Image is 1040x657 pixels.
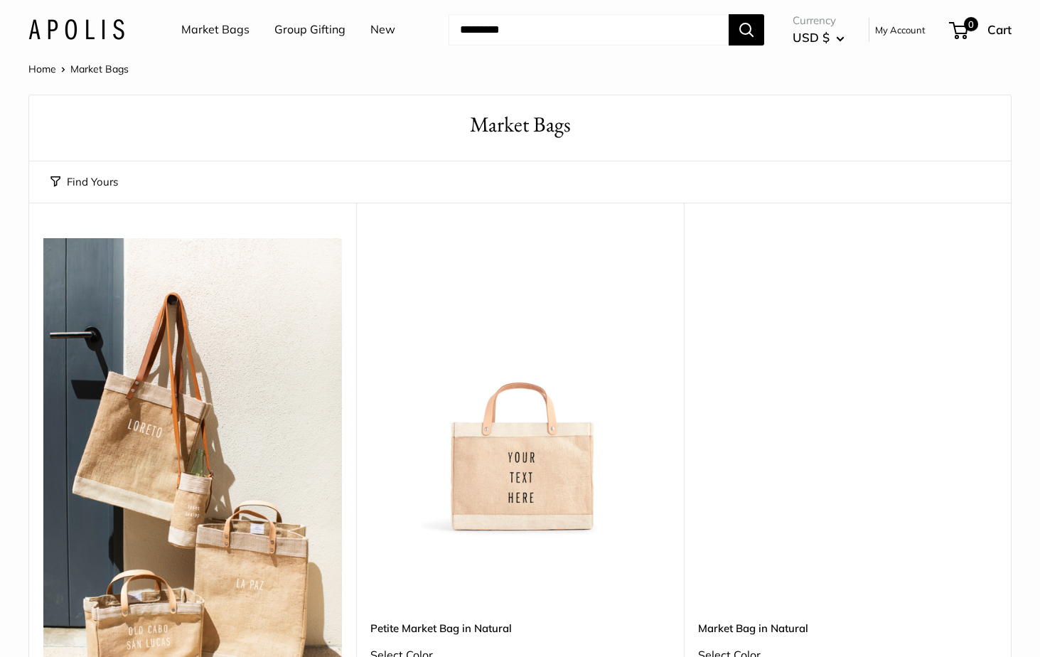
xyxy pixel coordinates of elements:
input: Search... [449,14,729,46]
a: My Account [875,21,926,38]
a: Petite Market Bag in Naturaldescription_Effortless style that elevates every moment [370,238,669,537]
a: Market Bag in Natural [698,620,997,636]
a: Market Bag in NaturalMarket Bag in Natural [698,238,997,537]
span: Currency [793,11,845,31]
span: Market Bags [70,63,129,75]
img: Apolis [28,19,124,40]
span: USD $ [793,30,830,45]
h1: Market Bags [50,109,990,140]
button: Search [729,14,764,46]
a: Group Gifting [274,19,345,41]
a: Market Bags [181,19,250,41]
a: Petite Market Bag in Natural [370,620,669,636]
a: New [370,19,395,41]
span: 0 [964,17,978,31]
button: Find Yours [50,172,118,192]
img: Petite Market Bag in Natural [370,238,669,537]
nav: Breadcrumb [28,60,129,78]
span: Cart [987,22,1012,37]
button: USD $ [793,26,845,49]
a: 0 Cart [950,18,1012,41]
a: Home [28,63,56,75]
